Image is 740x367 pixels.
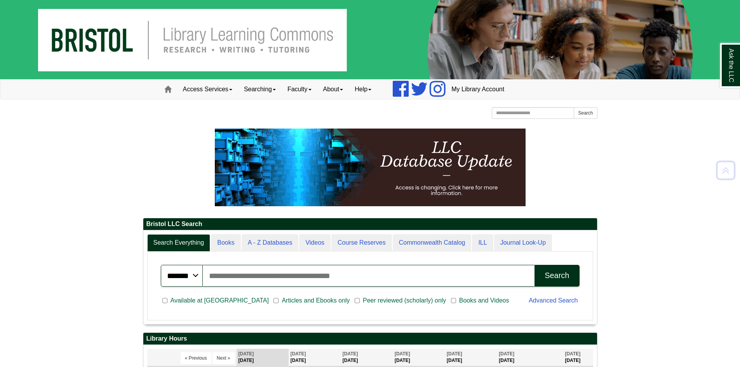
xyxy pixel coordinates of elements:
[447,351,462,357] span: [DATE]
[472,234,493,252] a: ILL
[497,349,563,366] th: [DATE]
[273,297,279,304] input: Articles and Ebooks only
[177,80,238,99] a: Access Services
[237,349,289,366] th: [DATE]
[535,265,579,287] button: Search
[395,351,410,357] span: [DATE]
[317,80,349,99] a: About
[239,351,254,357] span: [DATE]
[393,234,472,252] a: Commonwealth Catalog
[299,234,331,252] a: Videos
[529,297,578,304] a: Advanced Search
[456,296,512,305] span: Books and Videos
[238,80,282,99] a: Searching
[451,297,456,304] input: Books and Videos
[545,271,569,280] div: Search
[167,296,272,305] span: Available at [GEOGRAPHIC_DATA]
[147,234,211,252] a: Search Everything
[291,351,306,357] span: [DATE]
[445,349,497,366] th: [DATE]
[215,129,526,206] img: HTML tutorial
[143,218,597,230] h2: Bristol LLC Search
[355,297,360,304] input: Peer reviewed (scholarly) only
[211,234,240,252] a: Books
[565,351,580,357] span: [DATE]
[446,80,510,99] a: My Library Account
[563,349,593,366] th: [DATE]
[331,234,392,252] a: Course Reserves
[494,234,552,252] a: Journal Look-Up
[343,351,358,357] span: [DATE]
[713,165,738,176] a: Back to Top
[349,80,377,99] a: Help
[574,107,597,119] button: Search
[162,297,167,304] input: Available at [GEOGRAPHIC_DATA]
[289,349,341,366] th: [DATE]
[279,296,353,305] span: Articles and Ebooks only
[360,296,449,305] span: Peer reviewed (scholarly) only
[341,349,393,366] th: [DATE]
[282,80,317,99] a: Faculty
[499,351,514,357] span: [DATE]
[393,349,445,366] th: [DATE]
[242,234,299,252] a: A - Z Databases
[212,352,235,364] button: Next »
[143,333,597,345] h2: Library Hours
[181,352,211,364] button: « Previous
